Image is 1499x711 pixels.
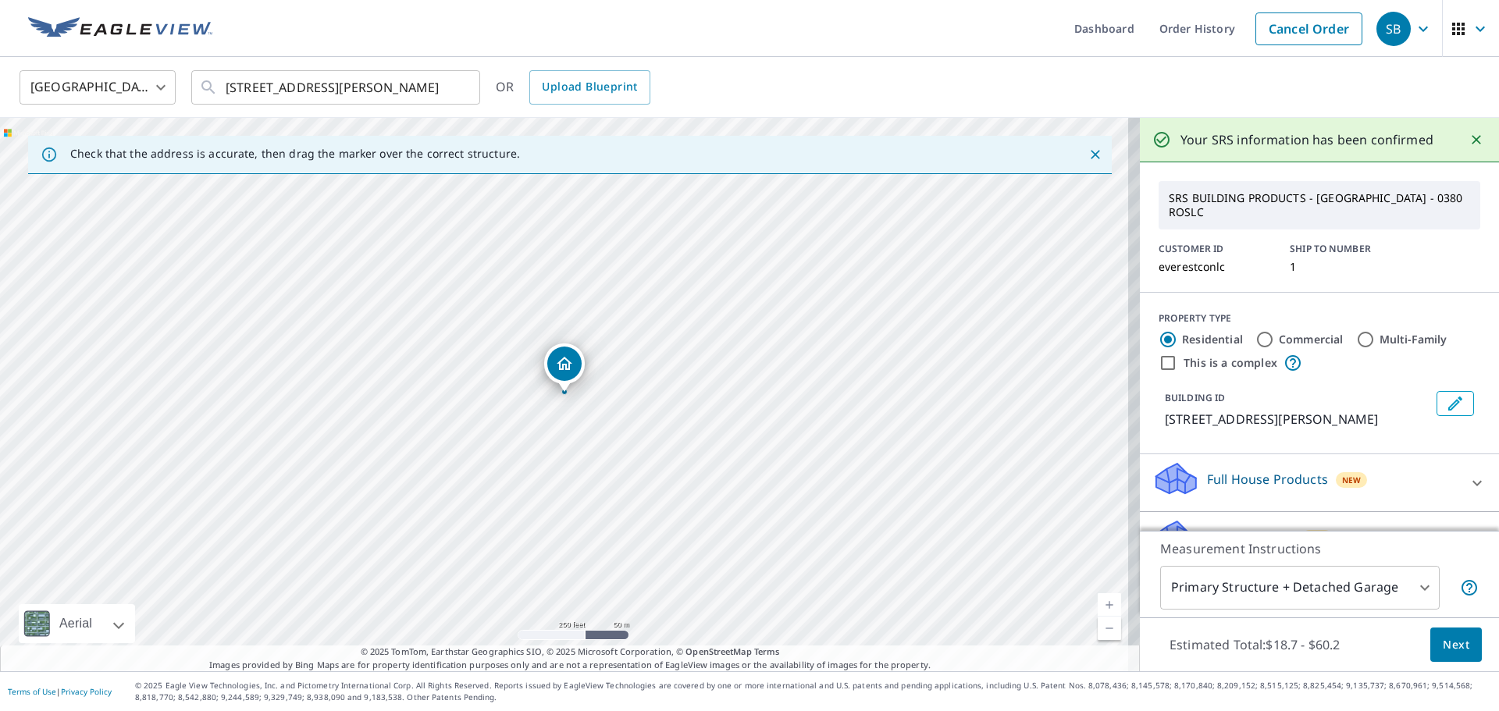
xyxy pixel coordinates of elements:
p: Estimated Total: $18.7 - $60.2 [1157,627,1352,662]
span: New [1342,474,1362,486]
a: Privacy Policy [61,686,112,697]
div: PROPERTY TYPE [1159,311,1480,325]
div: Full House ProductsNew [1152,460,1487,505]
span: Your report will include the primary structure and a detached garage if one exists. [1460,578,1479,597]
a: Cancel Order [1255,12,1362,45]
p: SRS BUILDING PRODUCTS - [GEOGRAPHIC_DATA] - 0380 ROSLC [1163,185,1476,226]
p: Check that the address is accurate, then drag the marker over the correct structure. [70,147,520,161]
a: Terms [754,645,780,657]
p: Full House Products [1207,470,1328,489]
p: BUILDING ID [1165,391,1225,404]
div: Primary Structure + Detached Garage [1160,566,1440,610]
label: Multi-Family [1380,332,1447,347]
p: CUSTOMER ID [1159,242,1271,256]
label: Residential [1182,332,1243,347]
p: Measurement Instructions [1160,539,1479,558]
p: [STREET_ADDRESS][PERSON_NAME] [1165,410,1430,428]
div: Dropped pin, building 1, Residential property, 69 White Barn Dr Ogden, UT 84414 [544,343,585,392]
a: OpenStreetMap [685,645,751,657]
div: Aerial [55,604,97,643]
label: This is a complex [1184,355,1277,371]
p: | [8,687,112,696]
div: SB [1376,12,1411,46]
p: Roof Products [1207,528,1294,546]
button: Edit building 1 [1437,391,1474,416]
div: OR [496,70,650,105]
span: Next [1443,635,1469,655]
a: Current Level 17, Zoom Out [1098,617,1121,640]
input: Search by address or latitude-longitude [226,66,448,109]
span: Upload Blueprint [542,77,637,97]
a: Upload Blueprint [529,70,650,105]
button: Close [1466,130,1487,150]
a: Current Level 17, Zoom In [1098,593,1121,617]
p: © 2025 Eagle View Technologies, Inc. and Pictometry International Corp. All Rights Reserved. Repo... [135,680,1491,703]
img: EV Logo [28,17,212,41]
a: Terms of Use [8,686,56,697]
label: Commercial [1279,332,1344,347]
div: Roof ProductsNewPremium with Regular Delivery [1152,518,1487,579]
p: Your SRS information has been confirmed [1180,130,1433,149]
button: Close [1085,144,1106,165]
div: Aerial [19,604,135,643]
button: Next [1430,627,1482,663]
p: everestconlc [1159,261,1271,273]
div: [GEOGRAPHIC_DATA] [20,66,176,109]
p: 1 [1290,261,1402,273]
p: SHIP TO NUMBER [1290,242,1402,256]
span: © 2025 TomTom, Earthstar Geographics SIO, © 2025 Microsoft Corporation, © [361,645,780,659]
